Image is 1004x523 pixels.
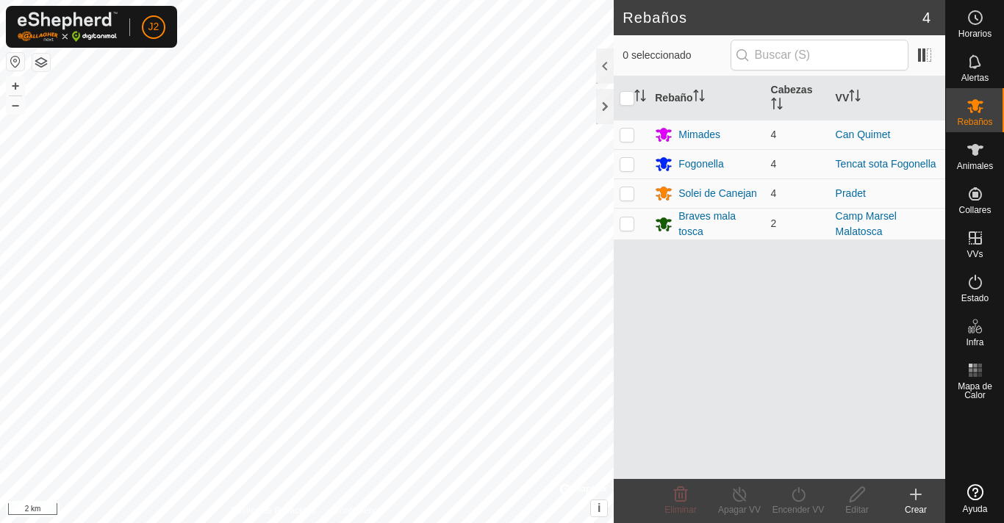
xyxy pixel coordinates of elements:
span: 4 [771,129,777,140]
img: Logo Gallagher [18,12,118,42]
a: Política de Privacidad [231,504,315,517]
span: J2 [148,19,159,35]
span: Alertas [961,73,989,82]
span: 0 seleccionado [623,48,730,63]
span: 4 [922,7,931,29]
span: 4 [771,158,777,170]
h2: Rebaños [623,9,922,26]
div: Editar [828,503,886,516]
div: Mimades [678,127,720,143]
p-sorticon: Activar para ordenar [693,92,705,104]
span: 2 [771,217,777,229]
p-sorticon: Activar para ordenar [771,100,783,112]
input: Buscar (S) [731,40,908,71]
a: Camp Marsel Malatosca [836,210,897,237]
a: Contáctenos [334,504,383,517]
button: Capas del Mapa [32,54,50,71]
div: Braves mala tosca [678,209,759,239]
div: Fogonella [678,156,724,172]
div: Encender VV [769,503,828,516]
a: Pradet [836,187,866,199]
div: Crear [886,503,945,516]
span: Infra [966,338,983,347]
div: Apagar VV [710,503,769,516]
span: 4 [771,187,777,199]
span: Ayuda [963,505,988,513]
button: i [591,500,607,516]
span: Mapa de Calor [950,382,1000,400]
a: Ayuda [946,478,1004,519]
div: Solei de Canejan [678,186,757,201]
span: Rebaños [957,118,992,126]
button: + [7,77,24,95]
button: – [7,96,24,114]
th: Cabezas [765,76,830,120]
button: Restablecer Mapa [7,53,24,71]
th: VV [830,76,945,120]
p-sorticon: Activar para ordenar [849,92,861,104]
span: VVs [967,250,983,259]
span: Collares [958,206,991,214]
span: Horarios [958,29,992,38]
span: i [598,502,600,514]
span: Animales [957,162,993,170]
a: Tencat sota Fogonella [836,158,936,170]
a: Can Quimet [836,129,891,140]
span: Estado [961,294,989,303]
p-sorticon: Activar para ordenar [634,92,646,104]
th: Rebaño [649,76,764,120]
span: Eliminar [664,505,696,515]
